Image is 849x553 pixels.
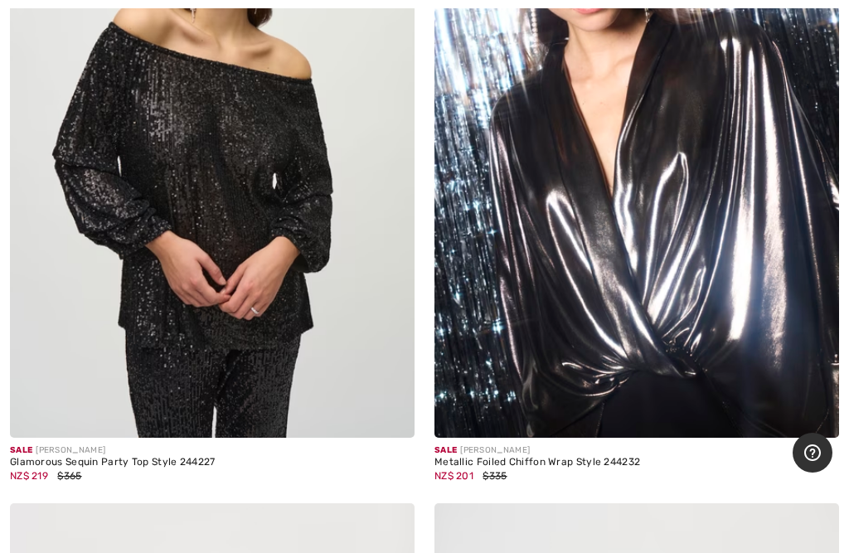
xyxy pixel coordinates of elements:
[793,433,832,474] iframe: Opens a widget where you can find more information
[10,470,48,482] span: NZ$ 219
[10,445,32,455] span: Sale
[434,444,839,457] div: [PERSON_NAME]
[10,444,415,457] div: [PERSON_NAME]
[57,470,81,482] span: $365
[434,470,473,482] span: NZ$ 201
[434,445,457,455] span: Sale
[10,457,415,468] div: Glamorous Sequin Party Top Style 244227
[434,457,839,468] div: Metallic Foiled Chiffon Wrap Style 244232
[483,470,507,482] span: $335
